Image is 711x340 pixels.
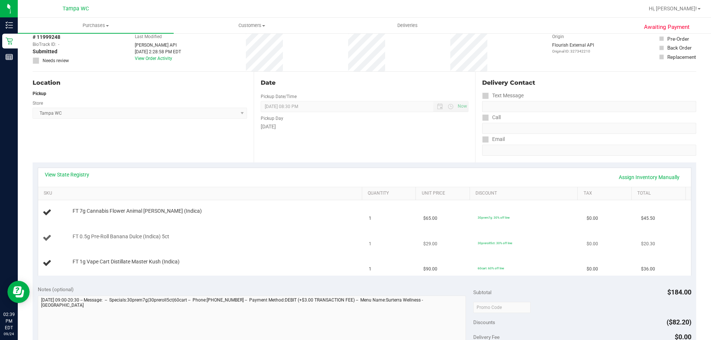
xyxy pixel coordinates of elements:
[73,258,180,265] span: FT 1g Vape Cart Distillate Master Kush (Indica)
[261,78,468,87] div: Date
[667,318,691,326] span: ($82.20)
[423,266,437,273] span: $90.00
[584,191,629,196] a: Tax
[368,191,413,196] a: Quantity
[369,240,371,248] span: 1
[3,311,14,331] p: 02:39 PM EDT
[552,42,594,54] div: Flourish External API
[261,93,297,100] label: Pickup Date/Time
[73,208,202,215] span: FT 7g Cannabis Flower Animal [PERSON_NAME] (Indica)
[667,44,692,51] div: Back Order
[18,18,174,33] a: Purchases
[7,281,30,303] iframe: Resource center
[135,42,181,48] div: [PERSON_NAME] API
[649,6,697,11] span: Hi, [PERSON_NAME]!
[18,22,174,29] span: Purchases
[33,48,57,55] span: Submitted
[387,22,428,29] span: Deliveries
[135,48,181,55] div: [DATE] 2:28:58 PM EDT
[667,288,691,296] span: $184.00
[473,302,531,313] input: Promo Code
[614,171,684,184] a: Assign Inventory Manually
[473,289,491,295] span: Subtotal
[423,240,437,248] span: $29.00
[475,191,575,196] a: Discount
[482,112,501,123] label: Call
[33,100,43,107] label: Store
[58,41,59,48] span: -
[33,91,46,96] strong: Pickup
[644,23,690,31] span: Awaiting Payment
[73,233,169,240] span: FT 0.5g Pre-Roll Banana Dulce (Indica) 5ct
[38,286,74,292] span: Notes (optional)
[63,6,89,12] span: Tampa WC
[482,101,696,112] input: Format: (999) 999-9999
[482,78,696,87] div: Delivery Contact
[552,48,594,54] p: Original ID: 327342210
[667,53,696,61] div: Replacement
[473,334,500,340] span: Delivery Fee
[174,22,329,29] span: Customers
[135,33,162,40] label: Last Modified
[637,191,682,196] a: Total
[6,53,13,61] inline-svg: Reports
[33,78,247,87] div: Location
[369,215,371,222] span: 1
[641,215,655,222] span: $45.50
[330,18,485,33] a: Deliveries
[587,240,598,248] span: $0.00
[135,56,172,61] a: View Order Activity
[33,41,56,48] span: BioTrack ID:
[641,240,655,248] span: $20.30
[587,266,598,273] span: $0.00
[473,316,495,329] span: Discounts
[45,171,89,178] a: View State Registry
[6,21,13,29] inline-svg: Inventory
[33,33,60,41] span: # 11999248
[174,18,330,33] a: Customers
[43,57,69,64] span: Needs review
[478,216,510,219] span: 30prem7g: 30% off line
[667,35,689,43] div: Pre-Order
[552,33,564,40] label: Origin
[3,331,14,337] p: 09/24
[423,215,437,222] span: $65.00
[482,90,524,101] label: Text Message
[261,123,468,131] div: [DATE]
[641,266,655,273] span: $36.00
[478,266,504,270] span: 60cart: 60% off line
[587,215,598,222] span: $0.00
[422,191,467,196] a: Unit Price
[6,37,13,45] inline-svg: Retail
[261,115,283,122] label: Pickup Day
[478,241,512,245] span: 30preroll5ct: 30% off line
[482,123,696,134] input: Format: (999) 999-9999
[44,191,359,196] a: SKU
[482,134,505,145] label: Email
[369,266,371,273] span: 1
